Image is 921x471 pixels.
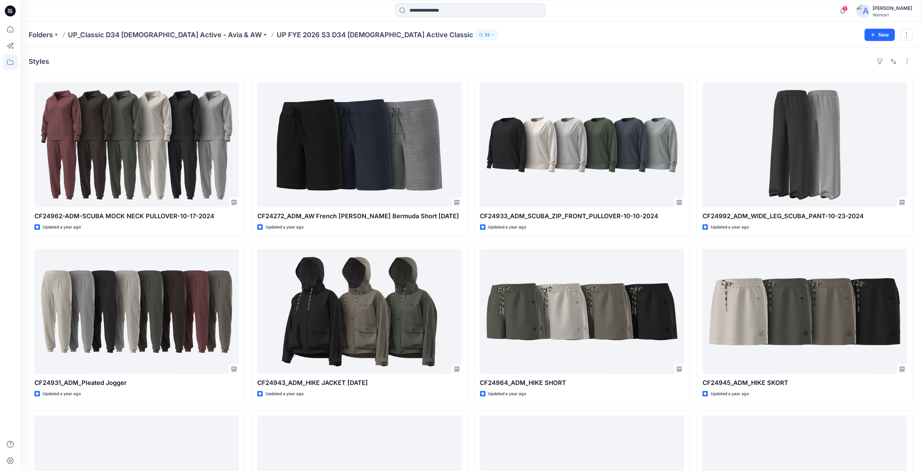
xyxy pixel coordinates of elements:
span: 5 [843,6,848,11]
a: CF24933_ADM_SCUBA_ZIP_FRONT_PULLOVER-10-10-2024 [480,82,685,207]
a: CF24945_ADM_HIKE SKORT [703,249,907,374]
p: Updated a year ago [43,224,81,231]
p: CF24962-ADM-SCUBA MOCK NECK PULLOVER-10-17-2024 [34,211,239,221]
p: CF24992_ADM_WIDE_LEG_SCUBA_PANT-10-23-2024 [703,211,907,221]
button: 32 [476,30,498,40]
p: Updated a year ago [265,390,304,398]
p: Updated a year ago [711,224,749,231]
p: Updated a year ago [488,390,527,398]
div: [PERSON_NAME] [873,4,912,12]
p: Updated a year ago [43,390,81,398]
h4: Styles [29,57,49,66]
p: 32 [485,31,490,39]
p: CF24933_ADM_SCUBA_ZIP_FRONT_PULLOVER-10-10-2024 [480,211,685,221]
a: CF24943_ADM_HIKE JACKET 22OCT24 [257,249,462,374]
button: New [865,29,895,41]
p: Updated a year ago [265,224,304,231]
p: CF24943_ADM_HIKE JACKET [DATE] [257,378,462,388]
a: Folders [29,30,53,40]
div: Walmart [873,12,912,17]
a: CF24992_ADM_WIDE_LEG_SCUBA_PANT-10-23-2024 [703,82,907,207]
a: CF24964_ADM_HIKE SHORT [480,249,685,374]
p: CF24272_ADM_AW French [PERSON_NAME] Bermuda Short [DATE] [257,211,462,221]
p: CF24931_ADM_Pleated Jogger [34,378,239,388]
p: Updated a year ago [488,224,527,231]
a: CF24272_ADM_AW French Terry Bermuda Short 10-28-2024 [257,82,462,207]
p: Updated a year ago [711,390,749,398]
a: UP_Classic D34 [DEMOGRAPHIC_DATA] Active - Avia & AW [68,30,262,40]
img: avatar [857,4,870,18]
a: CF24962-ADM-SCUBA MOCK NECK PULLOVER-10-17-2024 [34,82,239,207]
p: CF24964_ADM_HIKE SHORT [480,378,685,388]
p: UP FYE 2026 S3 D34 [DEMOGRAPHIC_DATA] Active Classic [277,30,473,40]
a: CF24931_ADM_Pleated Jogger [34,249,239,374]
p: CF24945_ADM_HIKE SKORT [703,378,907,388]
